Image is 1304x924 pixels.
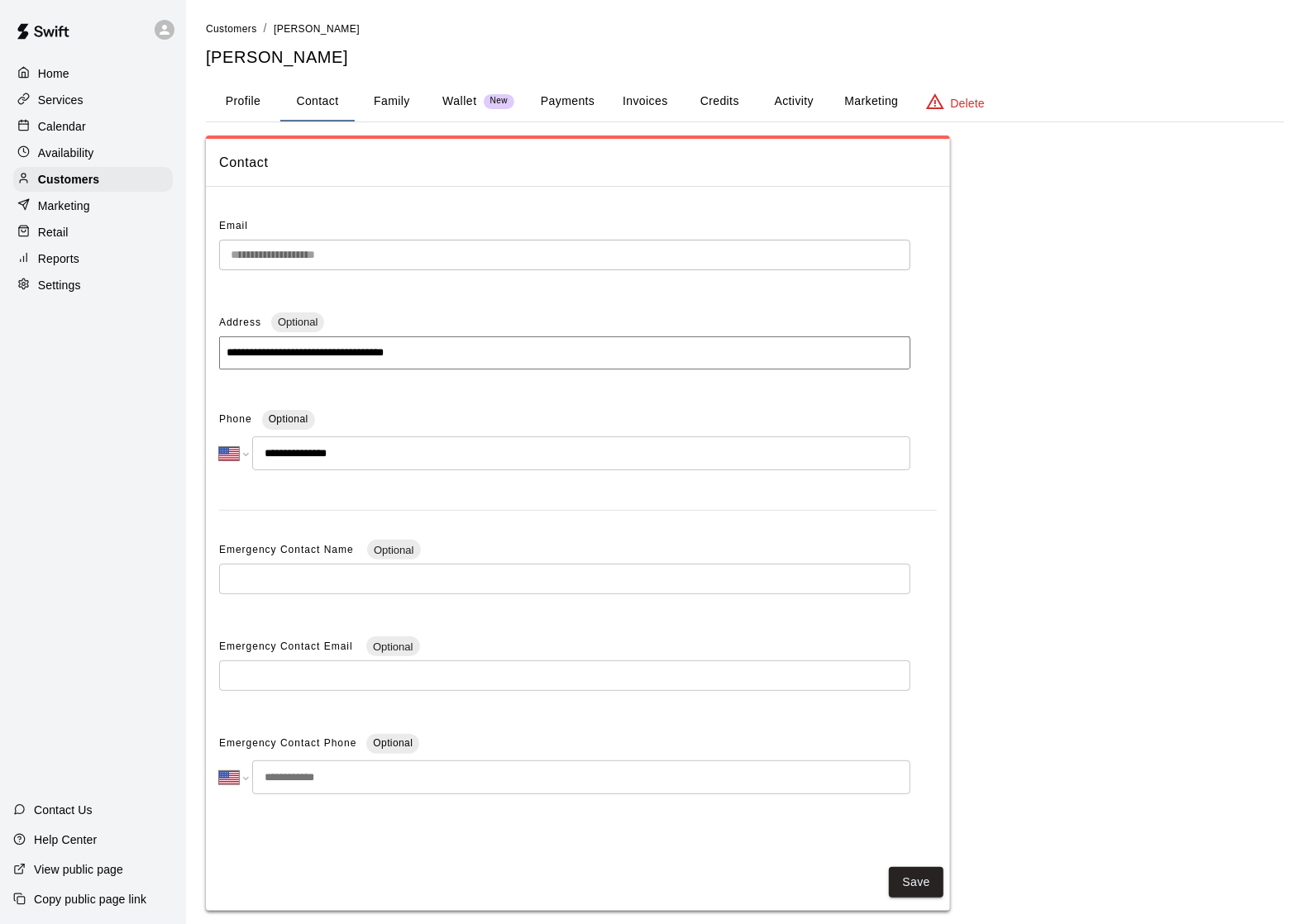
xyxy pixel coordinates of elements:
[682,82,757,121] button: Credits
[13,167,173,192] a: Customers
[13,88,173,112] a: Services
[757,82,831,121] button: Activity
[38,92,84,108] p: Services
[219,317,261,328] span: Address
[219,407,252,433] span: Phone
[38,198,90,214] p: Marketing
[38,145,94,161] p: Availability
[38,118,86,135] p: Calendar
[38,171,99,188] p: Customers
[34,891,146,907] p: Copy public page link
[38,224,69,241] p: Retail
[219,240,910,270] div: The email of an existing customer can only be changed by the customer themselves at https://book....
[38,250,79,267] p: Reports
[219,152,937,174] span: Contact
[608,82,682,121] button: Invoices
[13,114,173,139] a: Calendar
[831,82,911,121] button: Marketing
[442,93,477,110] p: Wallet
[13,61,173,86] a: Home
[13,246,173,271] a: Reports
[206,82,280,121] button: Profile
[13,141,173,165] a: Availability
[206,20,1284,38] nav: breadcrumb
[274,23,360,35] span: [PERSON_NAME]
[373,737,413,749] span: Optional
[34,802,93,818] p: Contact Us
[13,220,173,245] a: Retail
[355,82,429,121] button: Family
[219,220,248,231] span: Email
[484,96,514,107] span: New
[34,831,97,848] p: Help Center
[206,21,257,35] a: Customers
[889,867,943,898] button: Save
[269,413,308,425] span: Optional
[271,316,324,328] span: Optional
[366,641,419,653] span: Optional
[13,273,173,298] a: Settings
[219,731,356,757] span: Emergency Contact Phone
[219,544,357,555] span: Emergency Contact Name
[528,82,608,121] button: Payments
[38,277,81,293] p: Settings
[951,95,985,112] p: Delete
[264,20,267,37] li: /
[206,46,1284,69] h5: [PERSON_NAME]
[38,65,69,82] p: Home
[206,82,1284,121] div: basic tabs example
[219,641,356,652] span: Emergency Contact Email
[206,23,257,35] span: Customers
[34,861,123,878] p: View public page
[367,544,420,556] span: Optional
[13,193,173,218] a: Marketing
[280,82,355,121] button: Contact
